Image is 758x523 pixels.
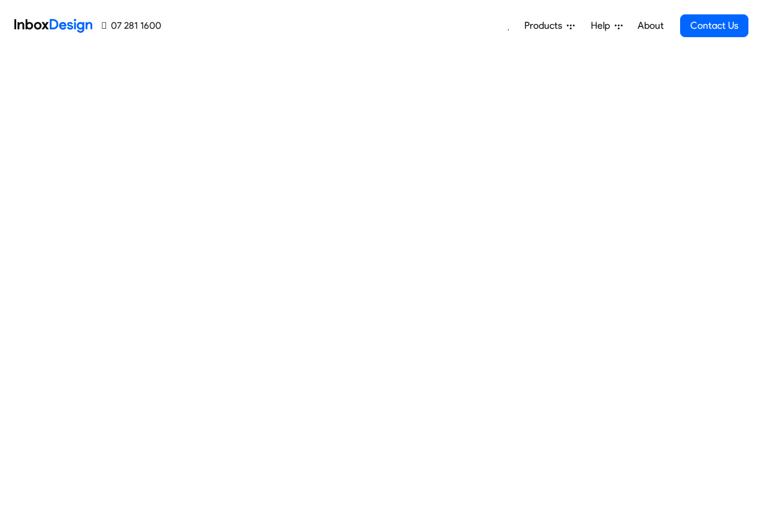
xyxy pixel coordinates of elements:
a: Help [586,14,627,38]
span: Help [591,19,615,33]
a: Products [520,14,579,38]
span: Products [524,19,567,33]
a: Contact Us [680,14,748,37]
a: 07 281 1600 [102,19,161,33]
a: About [634,14,667,38]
